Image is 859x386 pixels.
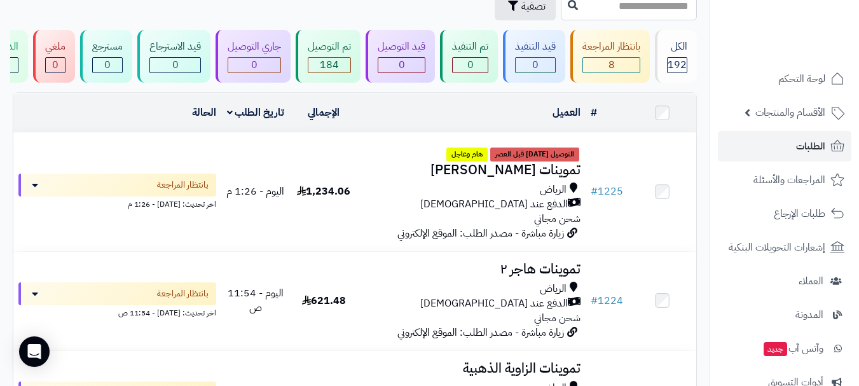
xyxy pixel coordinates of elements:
span: 0 [399,57,405,72]
h3: تموينات هاجر ٢ [363,262,581,277]
div: قيد التنفيذ [515,39,556,54]
span: بانتظار المراجعة [157,287,209,300]
span: اليوم - 1:26 م [226,184,284,199]
a: قيد التوصيل 0 [363,30,437,83]
span: 0 [52,57,58,72]
span: الرياض [540,183,567,197]
div: قيد التوصيل [378,39,425,54]
a: مسترجع 0 [78,30,135,83]
a: تم التوصيل 184 [293,30,363,83]
div: الكل [667,39,687,54]
img: logo-2.png [773,31,847,58]
span: شحن مجاني [534,211,581,226]
div: ملغي [45,39,65,54]
a: قيد التنفيذ 0 [500,30,568,83]
span: الدفع عند [DEMOGRAPHIC_DATA] [420,296,568,311]
a: # [591,105,597,120]
span: هام وعاجل [446,148,488,162]
a: الطلبات [718,131,851,162]
span: 8 [608,57,615,72]
div: اخر تحديث: [DATE] - 11:54 ص [18,305,216,319]
a: قيد الاسترجاع 0 [135,30,213,83]
a: جاري التوصيل 0 [213,30,293,83]
span: 0 [172,57,179,72]
span: 184 [320,57,339,72]
a: إشعارات التحويلات البنكية [718,232,851,263]
span: 0 [104,57,111,72]
div: مسترجع [92,39,123,54]
a: الإجمالي [308,105,340,120]
span: الأقسام والمنتجات [755,104,825,121]
span: شحن مجاني [534,310,581,326]
span: الدفع عند [DEMOGRAPHIC_DATA] [420,197,568,212]
div: 0 [378,58,425,72]
div: جاري التوصيل [228,39,281,54]
div: 0 [228,58,280,72]
a: لوحة التحكم [718,64,851,94]
div: 0 [93,58,122,72]
a: بانتظار المراجعة 8 [568,30,652,83]
div: 8 [583,58,640,72]
span: التوصيل [DATE] قبل العصر [490,148,579,162]
div: 0 [453,58,488,72]
span: 0 [532,57,539,72]
div: 0 [516,58,555,72]
a: #1224 [591,293,623,308]
span: # [591,293,598,308]
a: الكل192 [652,30,699,83]
span: المراجعات والأسئلة [753,171,825,189]
span: وآتس آب [762,340,823,357]
span: الطلبات [796,137,825,155]
div: بانتظار المراجعة [582,39,640,54]
span: طلبات الإرجاع [774,205,825,223]
span: إشعارات التحويلات البنكية [729,238,825,256]
div: قيد الاسترجاع [149,39,201,54]
a: تم التنفيذ 0 [437,30,500,83]
span: الرياض [540,282,567,296]
a: المدونة [718,300,851,330]
span: العملاء [799,272,823,290]
span: 192 [668,57,687,72]
span: بانتظار المراجعة [157,179,209,191]
div: Open Intercom Messenger [19,336,50,367]
a: طلبات الإرجاع [718,198,851,229]
span: لوحة التحكم [778,70,825,88]
a: العملاء [718,266,851,296]
div: تم التوصيل [308,39,351,54]
h3: تموينات الزاوية الذهبية [363,361,581,376]
span: زيارة مباشرة - مصدر الطلب: الموقع الإلكتروني [397,226,564,241]
a: ملغي 0 [31,30,78,83]
span: المدونة [795,306,823,324]
a: المراجعات والأسئلة [718,165,851,195]
span: زيارة مباشرة - مصدر الطلب: الموقع الإلكتروني [397,325,564,340]
a: العميل [553,105,581,120]
span: 621.48 [302,293,346,308]
a: #1225 [591,184,623,199]
div: 0 [150,58,200,72]
span: # [591,184,598,199]
h3: تموينات [PERSON_NAME] [363,163,581,177]
a: تاريخ الطلب [227,105,285,120]
div: 184 [308,58,350,72]
span: جديد [764,342,787,356]
div: اخر تحديث: [DATE] - 1:26 م [18,196,216,210]
span: اليوم - 11:54 ص [228,286,284,315]
a: وآتس آبجديد [718,333,851,364]
div: تم التنفيذ [452,39,488,54]
span: 0 [467,57,474,72]
span: 1,234.06 [297,184,350,199]
span: 0 [251,57,258,72]
div: 0 [46,58,65,72]
a: الحالة [192,105,216,120]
